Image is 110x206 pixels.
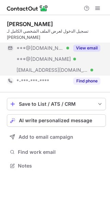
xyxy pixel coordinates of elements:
div: Save to List / ATS / CRM [19,101,94,107]
button: Find work email [7,147,106,157]
div: تسجيل الدخول لعرض الملف الشخصي الكامل لـ [PERSON_NAME] [7,28,106,41]
span: Notes [18,163,103,169]
span: ***@[DOMAIN_NAME] [16,56,71,62]
span: AI write personalized message [19,118,92,123]
button: Add to email campaign [7,131,106,143]
button: Reveal Button [73,78,100,84]
span: Find work email [18,149,103,155]
div: [PERSON_NAME] [7,21,53,27]
img: ContactOut v5.3.10 [7,4,48,12]
span: ***@[DOMAIN_NAME] [16,45,64,51]
button: AI write personalized message [7,114,106,127]
span: [EMAIL_ADDRESS][DOMAIN_NAME] [16,67,88,73]
button: save-profile-one-click [7,98,106,110]
button: Notes [7,161,106,171]
span: Add to email campaign [19,134,73,140]
button: Reveal Button [73,45,100,51]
